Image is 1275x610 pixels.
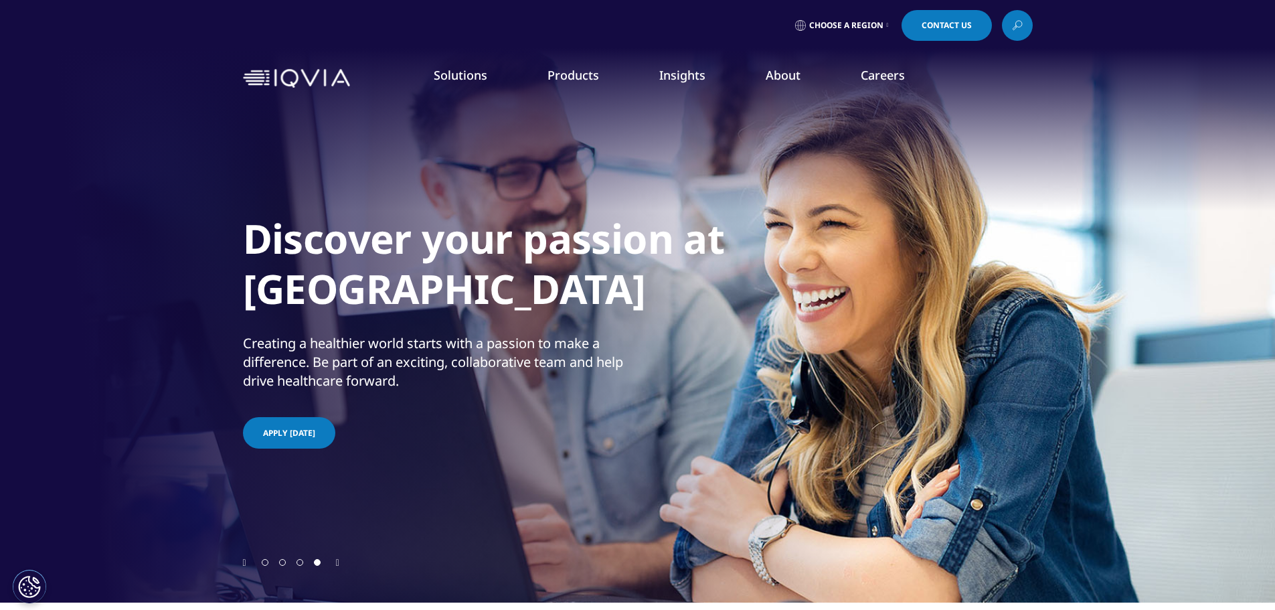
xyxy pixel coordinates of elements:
[902,10,992,41] a: Contact Us
[243,69,350,88] img: IQVIA Healthcare Information Technology and Pharma Clinical Research Company
[922,21,972,29] span: Contact Us
[296,559,303,566] span: Go to slide 3
[659,67,705,83] a: Insights
[766,67,800,83] a: About
[314,559,321,566] span: Go to slide 4
[809,20,883,31] span: Choose a Region
[243,334,634,390] div: Creating a healthier world starts with a passion to make a difference. Be part of an exciting, co...
[13,570,46,603] button: Cookies Settings
[861,67,905,83] a: Careers
[263,427,315,439] span: APPLY [DATE]
[279,559,286,566] span: Go to slide 2
[434,67,487,83] a: Solutions
[243,556,246,568] div: Previous slide
[547,67,599,83] a: Products
[262,559,268,566] span: Go to slide 1
[336,556,339,568] div: Next slide
[243,100,1033,556] div: 4 / 4
[243,417,335,449] a: APPLY [DATE]
[355,47,1033,110] nav: Primary
[243,214,745,322] h1: Discover your passion at [GEOGRAPHIC_DATA]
